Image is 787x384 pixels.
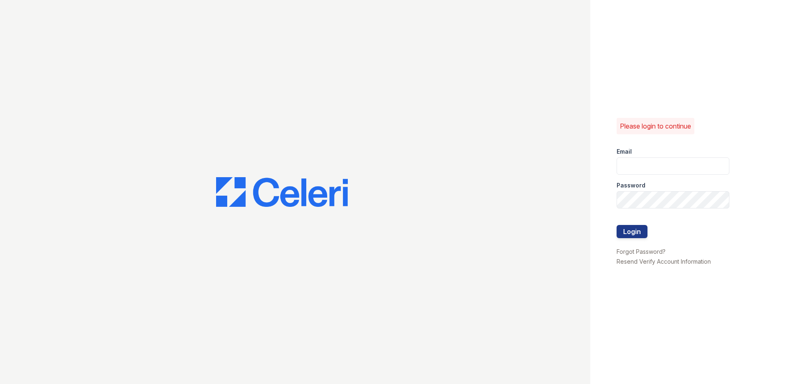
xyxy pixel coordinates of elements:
label: Password [617,181,645,190]
a: Resend Verify Account Information [617,258,711,265]
button: Login [617,225,647,238]
img: CE_Logo_Blue-a8612792a0a2168367f1c8372b55b34899dd931a85d93a1a3d3e32e68fde9ad4.png [216,177,348,207]
label: Email [617,148,632,156]
p: Please login to continue [620,121,691,131]
a: Forgot Password? [617,248,666,255]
